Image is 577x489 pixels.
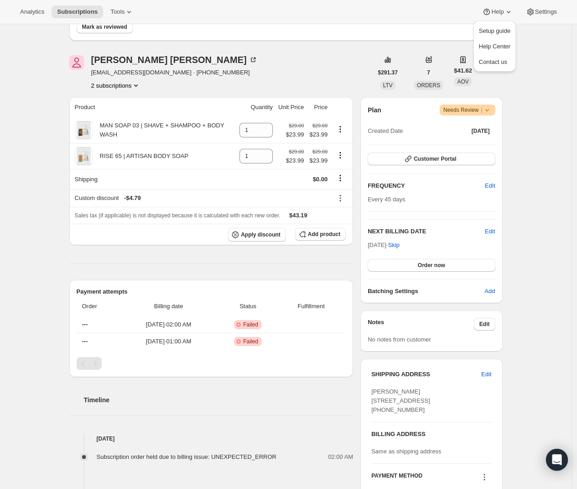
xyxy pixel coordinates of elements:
[110,8,125,16] span: Tools
[243,321,258,328] span: Failed
[309,156,327,165] span: $23.99
[535,8,557,16] span: Settings
[371,472,422,484] h3: PAYMENT METHOD
[479,321,490,328] span: Edit
[328,452,353,462] span: 02:00 AM
[333,173,348,183] button: Shipping actions
[82,321,88,328] span: ---
[69,97,237,117] th: Product
[243,338,258,345] span: Failed
[123,302,214,311] span: Billing date
[371,430,491,439] h3: BILLING ADDRESS
[454,66,472,75] span: $41.62
[476,23,513,38] button: Setup guide
[75,212,281,219] span: Sales tax (if applicable) is not displayed because it is calculated with each new order.
[479,43,510,50] span: Help Center
[228,228,286,242] button: Apply discount
[309,130,327,139] span: $23.99
[491,8,504,16] span: Help
[77,296,121,316] th: Order
[91,55,258,64] div: [PERSON_NAME] [PERSON_NAME]
[485,181,495,190] span: Edit
[333,150,348,160] button: Product actions
[295,228,346,241] button: Add product
[52,5,103,18] button: Subscriptions
[371,388,430,413] span: [PERSON_NAME] [STREET_ADDRESS] [PHONE_NUMBER]
[414,155,456,163] span: Customer Portal
[77,357,346,370] nav: Pagination
[368,196,405,203] span: Every 45 days
[15,5,50,18] button: Analytics
[77,287,346,296] h2: Payment attempts
[312,123,327,128] small: $29.00
[69,434,353,443] h4: [DATE]
[124,194,141,203] span: - $4.79
[82,23,127,31] span: Mark as reviewed
[289,123,304,128] small: $29.00
[371,448,441,455] span: Same as shipping address
[105,5,139,18] button: Tools
[383,238,405,252] button: Skip
[477,5,518,18] button: Help
[91,81,141,90] button: Product actions
[476,54,513,69] a: Contact us
[476,39,513,53] a: Help Center
[546,449,568,471] div: Open Intercom Messenger
[378,69,398,76] span: $291.37
[368,105,381,115] h2: Plan
[93,152,188,161] div: RISE 65 | ARTISAN BODY SOAP
[421,66,436,79] button: 7
[520,5,562,18] button: Settings
[241,231,281,238] span: Apply discount
[312,149,327,154] small: $29.00
[84,395,353,405] h2: Timeline
[313,176,328,183] span: $0.00
[368,242,400,248] span: [DATE] ·
[418,262,445,269] span: Order now
[237,97,276,117] th: Quantity
[368,227,485,236] h2: NEXT BILLING DATE
[91,68,258,77] span: [EMAIL_ADDRESS][DOMAIN_NAME] · [PHONE_NUMBER]
[427,69,430,76] span: 7
[481,106,482,114] span: |
[368,181,485,190] h2: FREQUENCY
[479,58,507,65] span: Contact us
[417,82,440,89] span: ORDERS
[479,179,500,193] button: Edit
[484,287,495,296] span: Add
[479,284,500,299] button: Add
[286,156,304,165] span: $23.99
[93,121,234,139] div: MAN SOAP 03 | SHAVE + SHAMPOO + BODY WASH
[373,66,403,79] button: $291.37
[282,302,340,311] span: Fulfillment
[479,27,510,34] span: Setup guide
[219,302,276,311] span: Status
[308,231,340,238] span: Add product
[457,79,468,85] span: AOV
[82,338,88,345] span: ---
[123,320,214,329] span: [DATE] · 02:00 AM
[333,124,348,134] button: Product actions
[289,149,304,154] small: $29.00
[75,194,328,203] div: Custom discount
[69,55,84,70] span: Timothy Jones
[77,21,133,33] button: Mark as reviewed
[472,127,490,135] span: [DATE]
[368,318,474,331] h3: Notes
[466,125,495,137] button: [DATE]
[368,336,431,343] span: No notes from customer
[97,453,277,460] span: Subscription order held due to billing issue: UNEXPECTED_ERROR
[289,212,307,219] span: $43.19
[476,367,497,382] button: Edit
[276,97,307,117] th: Unit Price
[368,126,403,136] span: Created Date
[368,287,484,296] h6: Batching Settings
[307,97,330,117] th: Price
[388,241,400,250] span: Skip
[443,105,492,115] span: Needs Review
[286,130,304,139] span: $23.99
[485,227,495,236] button: Edit
[57,8,98,16] span: Subscriptions
[481,370,491,379] span: Edit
